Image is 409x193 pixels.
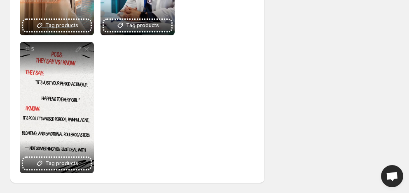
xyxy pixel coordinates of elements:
button: Tag products [23,20,91,31]
span: Tag products [126,21,159,30]
button: Tag products [23,158,91,169]
span: Tag products [45,159,78,168]
div: 5Tag products [20,42,94,173]
span: Tag products [45,21,78,30]
div: Open chat [381,165,403,187]
p: 5 [31,46,74,53]
button: Tag products [104,20,171,31]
